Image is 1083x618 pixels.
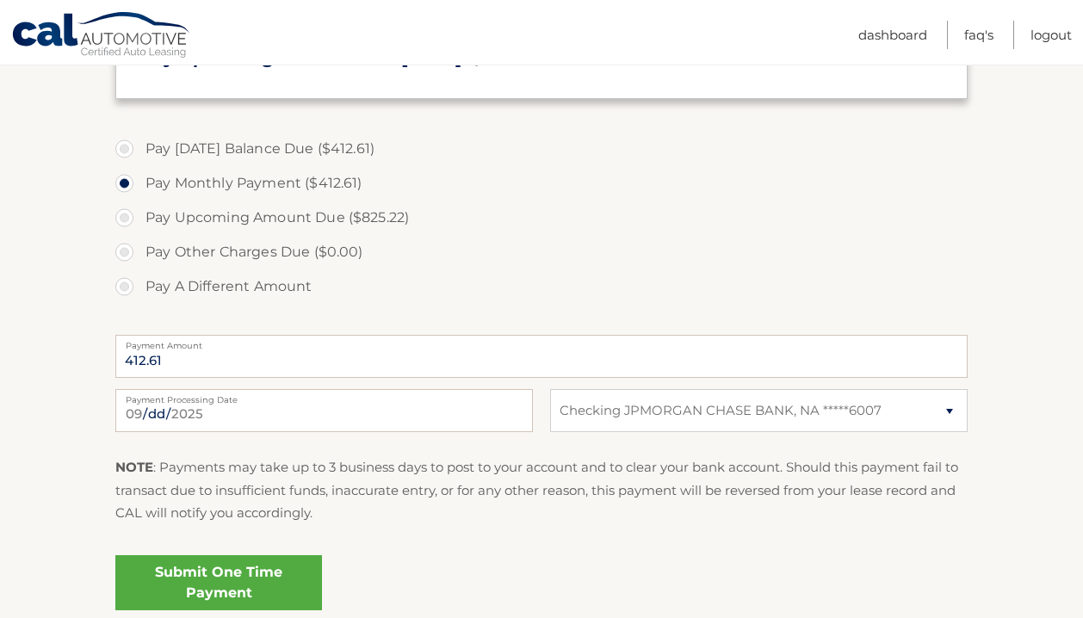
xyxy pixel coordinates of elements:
a: Dashboard [858,21,927,49]
p: : Payments may take up to 3 business days to post to your account and to clear your bank account.... [115,456,968,524]
label: Pay [DATE] Balance Due ($412.61) [115,132,968,166]
label: Payment Amount [115,335,968,349]
label: Payment Processing Date [115,389,533,403]
strong: NOTE [115,459,153,475]
input: Payment Date [115,389,533,432]
a: Submit One Time Payment [115,555,322,610]
label: Pay Other Charges Due ($0.00) [115,235,968,269]
label: Pay A Different Amount [115,269,968,304]
a: Cal Automotive [11,11,192,61]
a: FAQ's [964,21,993,49]
label: Pay Upcoming Amount Due ($825.22) [115,201,968,235]
input: Payment Amount [115,335,968,378]
label: Pay Monthly Payment ($412.61) [115,166,968,201]
a: Logout [1030,21,1072,49]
